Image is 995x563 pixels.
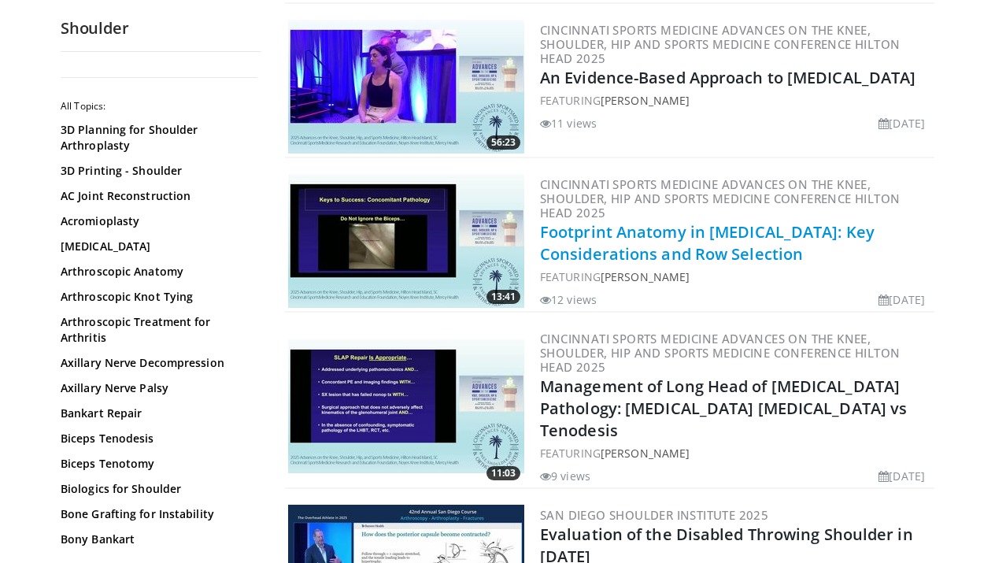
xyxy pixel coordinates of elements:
a: [PERSON_NAME] [601,446,690,461]
a: 13:41 [288,174,524,308]
a: Axillary Nerve Palsy [61,380,253,396]
a: [PERSON_NAME] [601,93,690,108]
a: Footprint Anatomy in [MEDICAL_DATA]: Key Considerations and Row Selection [540,221,875,265]
div: FEATURING [540,445,931,461]
div: FEATURING [540,269,931,285]
a: Arthroscopic Treatment for Arthritis [61,314,253,346]
a: Bony Bankart [61,532,253,547]
a: Management of Long Head of [MEDICAL_DATA] Pathology: [MEDICAL_DATA] [MEDICAL_DATA] vs Tenodesis [540,376,907,441]
li: [DATE] [878,468,925,484]
a: Arthroscopic Knot Tying [61,289,253,305]
a: [MEDICAL_DATA] [61,239,253,254]
img: f8ef93d7-abd4-4316-a7e5-b82be0bf8cab.300x170_q85_crop-smart_upscale.jpg [288,20,524,154]
a: Cincinnati Sports Medicine Advances on the Knee, Shoulder, Hip and Sports Medicine Conference Hil... [540,22,900,66]
a: Acromioplasty [61,213,253,229]
span: 11:03 [486,466,520,480]
a: Arthroscopic Anatomy [61,264,253,280]
a: Biologics for Shoulder [61,481,253,497]
a: Axillary Nerve Decompression [61,355,253,371]
a: San Diego Shoulder Institute 2025 [540,507,768,523]
li: 12 views [540,291,597,308]
a: 56:23 [288,20,524,154]
a: 11:03 [288,339,524,473]
a: Bankart Repair [61,406,253,421]
li: 9 views [540,468,590,484]
a: AC Joint Reconstruction [61,188,253,204]
li: [DATE] [878,291,925,308]
a: Biceps Tenodesis [61,431,253,446]
a: An Evidence-Based Approach to [MEDICAL_DATA] [540,67,915,88]
img: 66c0fe37-7d45-452c-90d3-5c60266c83d0.300x170_q85_crop-smart_upscale.jpg [288,174,524,308]
a: [PERSON_NAME] [601,269,690,284]
a: Bone Grafting for Instability [61,506,253,522]
a: Cincinnati Sports Medicine Advances on the Knee, Shoulder, Hip and Sports Medicine Conference Hil... [540,331,900,375]
div: FEATURING [540,92,931,109]
a: Biceps Tenotomy [61,456,253,472]
span: 56:23 [486,135,520,150]
h2: Shoulder [61,18,261,39]
li: [DATE] [878,115,925,131]
li: 11 views [540,115,597,131]
img: ab3bb19f-d558-4ff0-a850-801432bddc12.300x170_q85_crop-smart_upscale.jpg [288,339,524,473]
a: 3D Planning for Shoulder Arthroplasty [61,122,253,154]
a: 3D Printing - Shoulder [61,163,253,179]
a: Cincinnati Sports Medicine Advances on the Knee, Shoulder, Hip and Sports Medicine Conference Hil... [540,176,900,220]
h2: All Topics: [61,100,257,113]
span: 13:41 [486,290,520,304]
